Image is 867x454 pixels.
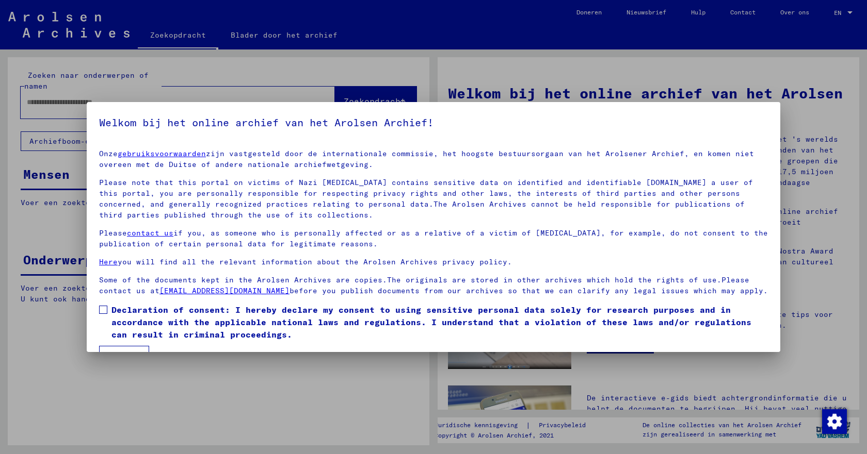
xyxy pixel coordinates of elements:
[111,304,768,341] span: Declaration of consent: I hereby declare my consent to using sensitive personal data solely for r...
[99,346,149,365] button: I agree
[159,286,290,295] a: [EMAIL_ADDRESS][DOMAIN_NAME]
[99,257,118,266] a: Here
[99,149,118,158] font: Onze
[822,409,847,434] img: Change consent
[118,149,206,158] a: gebruiksvoorwaarden
[99,275,768,296] p: Some of the documents kept in the Arolsen Archives are copies.The originals are stored in other a...
[99,149,754,169] font: zijn vastgesteld door de internationale commissie, het hoogste bestuursorgaan van het Arolsener A...
[99,228,768,249] p: Please if you, as someone who is personally affected or as a relative of a victim of [MEDICAL_DAT...
[99,116,434,129] font: Welkom bij het online archief van het Arolsen Archief!
[822,409,846,433] div: Change consent
[127,228,173,238] a: contact us
[99,177,768,221] p: Please note that this portal on victims of Nazi [MEDICAL_DATA] contains sensitive data on identif...
[99,257,768,267] p: you will find all the relevant information about the Arolsen Archives privacy policy.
